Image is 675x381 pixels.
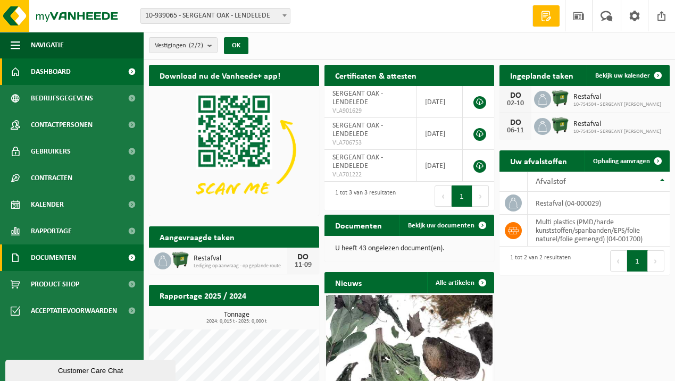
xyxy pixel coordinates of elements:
button: OK [224,37,248,54]
span: VLA901629 [332,107,409,115]
span: Afvalstof [536,177,566,186]
div: 11-09 [293,261,314,269]
a: Alle artikelen [427,272,493,293]
a: Bekijk rapportage [240,306,318,327]
button: Next [472,185,489,207]
button: Previous [610,250,627,272]
img: WB-1100-HPE-GN-01 [171,251,189,269]
span: Restafval [194,255,287,263]
span: VLA706753 [332,139,409,147]
h2: Certificaten & attesten [324,65,427,86]
span: Product Shop [31,271,79,298]
span: Navigatie [31,32,64,58]
h2: Download nu de Vanheede+ app! [149,65,291,86]
button: Next [648,250,664,272]
button: Vestigingen(2/2) [149,37,218,53]
span: 10-939065 - SERGEANT OAK - LENDELEDE [140,8,290,24]
span: Contactpersonen [31,112,93,138]
span: Vestigingen [155,38,203,54]
span: Bekijk uw kalender [595,72,650,79]
button: Previous [435,185,452,207]
count: (2/2) [189,42,203,49]
button: 1 [452,185,472,207]
span: 10-754504 - SERGEANT [PERSON_NAME] [573,101,661,108]
td: [DATE] [417,86,463,118]
span: Restafval [573,93,661,101]
span: 10-754504 - SERGEANT [PERSON_NAME] [573,129,661,135]
span: Gebruikers [31,138,71,165]
td: multi plastics (PMD/harde kunststoffen/spanbanden/EPS/folie naturel/folie gemengd) (04-001700) [528,215,670,247]
span: Contracten [31,165,72,191]
span: VLA701222 [332,171,409,179]
span: 10-939065 - SERGEANT OAK - LENDELEDE [141,9,290,23]
h2: Nieuws [324,272,372,293]
span: SERGEANT OAK - LENDELEDE [332,122,383,138]
img: WB-1100-HPE-GN-01 [551,89,569,107]
div: DO [505,118,526,127]
h3: Tonnage [154,311,319,324]
a: Bekijk uw kalender [587,65,669,86]
h2: Documenten [324,215,393,235]
td: [DATE] [417,150,463,182]
h2: Rapportage 2025 / 2024 [149,285,257,306]
a: Ophaling aanvragen [585,150,669,172]
img: WB-1100-HPE-GN-01 [551,116,569,134]
p: U heeft 43 ongelezen document(en). [335,245,484,252]
h2: Uw afvalstoffen [499,150,578,171]
a: Bekijk uw documenten [399,215,493,236]
span: Bekijk uw documenten [408,222,474,229]
span: Lediging op aanvraag - op geplande route [194,263,287,269]
button: 1 [627,250,648,272]
span: SERGEANT OAK - LENDELEDE [332,90,383,106]
h2: Ingeplande taken [499,65,584,86]
span: Rapportage [31,218,72,244]
div: 1 tot 2 van 2 resultaten [505,249,571,273]
span: Restafval [573,120,661,129]
div: 1 tot 3 van 3 resultaten [330,184,396,208]
img: Download de VHEPlus App [149,86,319,214]
span: Ophaling aanvragen [593,158,650,165]
div: DO [293,253,314,261]
h2: Aangevraagde taken [149,226,245,247]
iframe: chat widget [5,358,178,381]
span: 2024: 0,015 t - 2025: 0,000 t [154,319,319,324]
div: 06-11 [505,127,526,134]
td: [DATE] [417,118,463,150]
span: Bedrijfsgegevens [31,85,93,112]
span: Documenten [31,244,76,271]
span: Dashboard [31,58,71,85]
div: DO [505,91,526,100]
div: 02-10 [505,100,526,107]
span: Acceptatievoorwaarden [31,298,117,324]
span: SERGEANT OAK - LENDELEDE [332,154,383,170]
span: Kalender [31,191,64,218]
td: restafval (04-000029) [528,192,670,215]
